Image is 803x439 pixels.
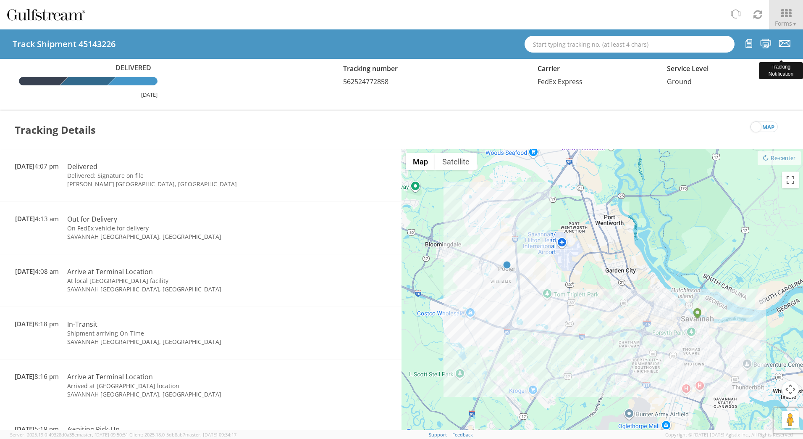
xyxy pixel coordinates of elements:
h4: Track Shipment 45143226 [13,40,115,49]
h5: Carrier [538,65,655,73]
span: Delivered [67,162,97,171]
input: Start typing tracking no. (at least 4 chars) [525,36,735,53]
span: 4:07 pm [15,162,59,170]
a: Support [429,431,447,438]
span: Client: 2025.18.0-5db8ab7 [129,431,236,438]
td: On FedEx vehicle for delivery [63,224,301,233]
span: map [762,122,774,132]
span: 8:16 pm [15,372,59,381]
span: Arrive at Terminal Location [67,372,153,381]
h5: Service Level [667,65,784,73]
td: At local [GEOGRAPHIC_DATA] facility [63,277,301,285]
span: FedEx Express [538,77,583,86]
button: Toggle fullscreen view [782,172,799,188]
span: Arrive at Terminal Location [67,267,153,276]
td: Arrived at [GEOGRAPHIC_DATA] location [63,382,301,390]
a: Feedback [452,431,473,438]
span: master, [DATE] 09:50:51 [77,431,128,438]
span: In-Transit [67,320,97,329]
span: Delivered [111,63,157,73]
td: SAVANNAH [GEOGRAPHIC_DATA], [GEOGRAPHIC_DATA] [63,390,301,399]
span: [DATE] [15,320,34,328]
div: Tracking Notification [759,62,803,79]
a: Open this area in Google Maps (opens a new window) [404,427,431,438]
img: gulfstream-logo-030f482cb65ec2084a9d.png [6,8,86,22]
button: Map camera controls [782,381,799,398]
button: Show satellite imagery [435,153,477,170]
button: Show street map [406,153,435,170]
span: ▼ [792,20,797,27]
span: 562524772858 [343,77,388,86]
button: Re-center [758,151,801,165]
h5: Tracking number [343,65,525,73]
span: Forms [775,19,797,27]
span: [DATE] [15,372,34,381]
img: Google [404,427,431,438]
span: Copyright © [DATE]-[DATE] Agistix Inc., All Rights Reserved [665,431,793,438]
td: SAVANNAH [GEOGRAPHIC_DATA], [GEOGRAPHIC_DATA] [63,285,301,294]
span: master, [DATE] 09:34:17 [185,431,236,438]
span: Server: 2025.19.0-49328d0a35e [10,431,128,438]
span: 5:19 pm [15,425,59,433]
span: Out for Delivery [67,214,117,224]
td: Delivered; Signature on file [63,172,301,180]
h3: Tracking Details [15,111,96,149]
span: [DATE] [15,267,35,275]
td: [PERSON_NAME] [GEOGRAPHIC_DATA], [GEOGRAPHIC_DATA] [63,180,301,188]
td: SAVANNAH [GEOGRAPHIC_DATA], [GEOGRAPHIC_DATA] [63,233,301,241]
td: Shipment arriving On-Time [63,329,301,338]
span: 8:18 pm [15,320,59,328]
span: [DATE] [15,214,35,223]
span: Ground [667,77,692,86]
span: 4:13 am [15,214,59,223]
div: [DATE] [19,91,157,99]
span: [DATE] [15,425,34,433]
span: [DATE] [15,162,34,170]
span: 4:08 am [15,267,59,275]
span: Awaiting Pick-Up [67,425,120,434]
td: SAVANNAH [GEOGRAPHIC_DATA], [GEOGRAPHIC_DATA] [63,338,301,346]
